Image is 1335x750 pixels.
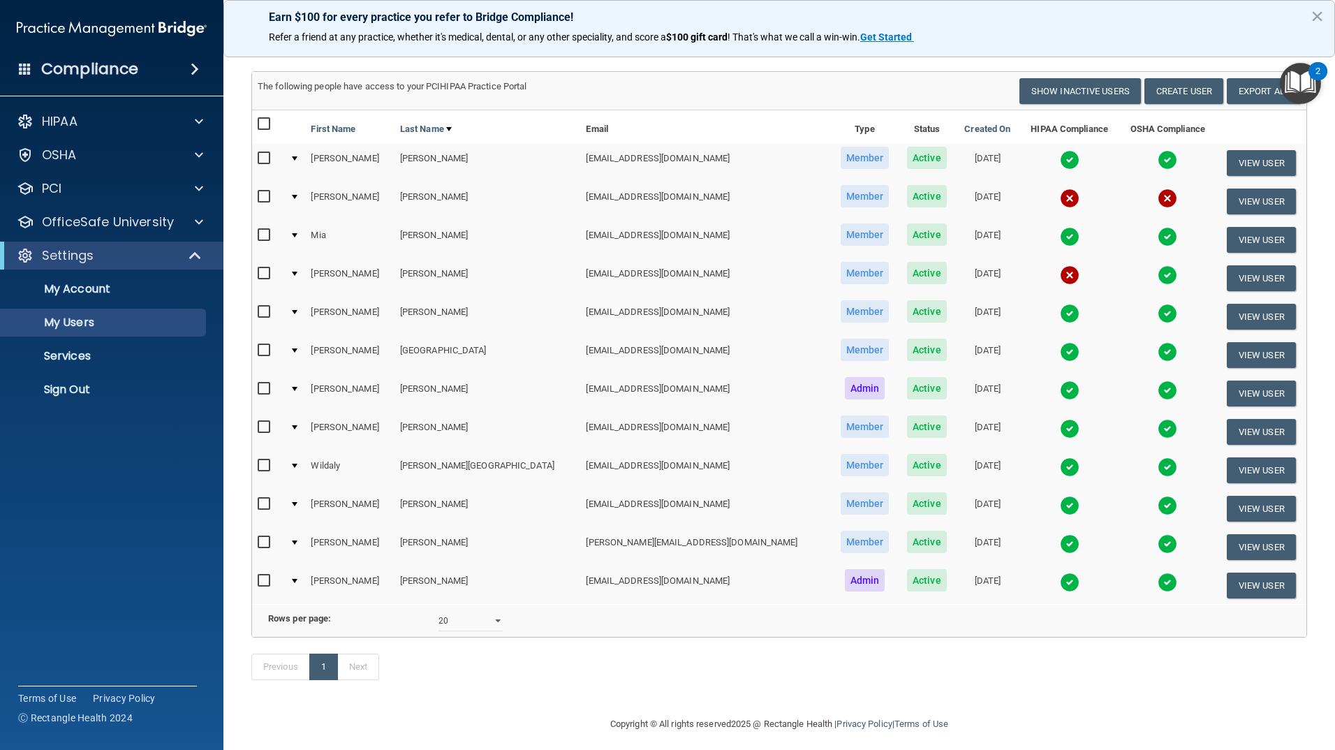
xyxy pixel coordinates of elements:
[400,121,452,138] a: Last Name
[955,297,1019,336] td: [DATE]
[394,336,581,374] td: [GEOGRAPHIC_DATA]
[17,180,203,197] a: PCI
[269,31,666,43] span: Refer a friend at any practice, whether it's medical, dental, or any other speciality, and score a
[1158,573,1177,592] img: tick.e7d51cea.svg
[269,10,1290,24] p: Earn $100 for every practice you refer to Bridge Compliance!
[1227,150,1296,176] button: View User
[18,711,133,725] span: Ⓒ Rectangle Health 2024
[1060,304,1079,323] img: tick.e7d51cea.svg
[1158,342,1177,362] img: tick.e7d51cea.svg
[1158,227,1177,247] img: tick.e7d51cea.svg
[305,144,394,182] td: [PERSON_NAME]
[860,31,914,43] a: Get Started
[258,81,527,91] span: The following people have access to your PCIHIPAA Practice Portal
[17,113,203,130] a: HIPAA
[305,336,394,374] td: [PERSON_NAME]
[907,531,947,553] span: Active
[955,413,1019,451] td: [DATE]
[1158,304,1177,323] img: tick.e7d51cea.svg
[894,719,948,729] a: Terms of Use
[907,300,947,323] span: Active
[955,528,1019,566] td: [DATE]
[907,492,947,515] span: Active
[955,182,1019,221] td: [DATE]
[955,221,1019,259] td: [DATE]
[580,259,831,297] td: [EMAIL_ADDRESS][DOMAIN_NAME]
[955,490,1019,528] td: [DATE]
[841,223,890,246] span: Member
[1158,496,1177,515] img: tick.e7d51cea.svg
[1227,189,1296,214] button: View User
[666,31,728,43] strong: $100 gift card
[17,247,202,264] a: Settings
[41,59,138,79] h4: Compliance
[394,451,581,490] td: [PERSON_NAME][GEOGRAPHIC_DATA]
[1227,78,1301,104] a: Export All
[580,182,831,221] td: [EMAIL_ADDRESS][DOMAIN_NAME]
[1060,227,1079,247] img: tick.e7d51cea.svg
[841,300,890,323] span: Member
[42,247,94,264] p: Settings
[907,339,947,361] span: Active
[580,221,831,259] td: [EMAIL_ADDRESS][DOMAIN_NAME]
[1158,534,1177,554] img: tick.e7d51cea.svg
[580,566,831,604] td: [EMAIL_ADDRESS][DOMAIN_NAME]
[580,336,831,374] td: [EMAIL_ADDRESS][DOMAIN_NAME]
[1158,150,1177,170] img: tick.e7d51cea.svg
[9,316,200,330] p: My Users
[841,339,890,361] span: Member
[728,31,860,43] span: ! That's what we call a win-win.
[524,702,1034,747] div: Copyright © All rights reserved 2025 @ Rectangle Health | |
[17,147,203,163] a: OSHA
[268,613,331,624] b: Rows per page:
[907,569,947,591] span: Active
[42,180,61,197] p: PCI
[1060,496,1079,515] img: tick.e7d51cea.svg
[907,454,947,476] span: Active
[955,336,1019,374] td: [DATE]
[841,262,890,284] span: Member
[1060,534,1079,554] img: tick.e7d51cea.svg
[841,416,890,438] span: Member
[1060,457,1079,477] img: tick.e7d51cea.svg
[305,374,394,413] td: [PERSON_NAME]
[580,528,831,566] td: [PERSON_NAME][EMAIL_ADDRESS][DOMAIN_NAME]
[580,110,831,144] th: Email
[841,492,890,515] span: Member
[93,691,156,705] a: Privacy Policy
[1227,304,1296,330] button: View User
[1311,5,1324,27] button: Close
[1227,496,1296,522] button: View User
[1060,573,1079,592] img: tick.e7d51cea.svg
[1227,534,1296,560] button: View User
[17,15,207,43] img: PMB logo
[394,528,581,566] td: [PERSON_NAME]
[580,374,831,413] td: [EMAIL_ADDRESS][DOMAIN_NAME]
[841,185,890,207] span: Member
[1227,381,1296,406] button: View User
[1060,150,1079,170] img: tick.e7d51cea.svg
[580,451,831,490] td: [EMAIL_ADDRESS][DOMAIN_NAME]
[955,566,1019,604] td: [DATE]
[1060,381,1079,400] img: tick.e7d51cea.svg
[394,259,581,297] td: [PERSON_NAME]
[305,413,394,451] td: [PERSON_NAME]
[305,297,394,336] td: [PERSON_NAME]
[337,654,379,680] a: Next
[394,374,581,413] td: [PERSON_NAME]
[42,113,78,130] p: HIPAA
[1227,419,1296,445] button: View User
[831,110,898,144] th: Type
[305,182,394,221] td: [PERSON_NAME]
[17,214,203,230] a: OfficeSafe University
[907,377,947,399] span: Active
[394,221,581,259] td: [PERSON_NAME]
[305,566,394,604] td: [PERSON_NAME]
[845,377,885,399] span: Admin
[845,569,885,591] span: Admin
[580,490,831,528] td: [EMAIL_ADDRESS][DOMAIN_NAME]
[1144,78,1223,104] button: Create User
[1158,189,1177,208] img: cross.ca9f0e7f.svg
[1227,265,1296,291] button: View User
[955,451,1019,490] td: [DATE]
